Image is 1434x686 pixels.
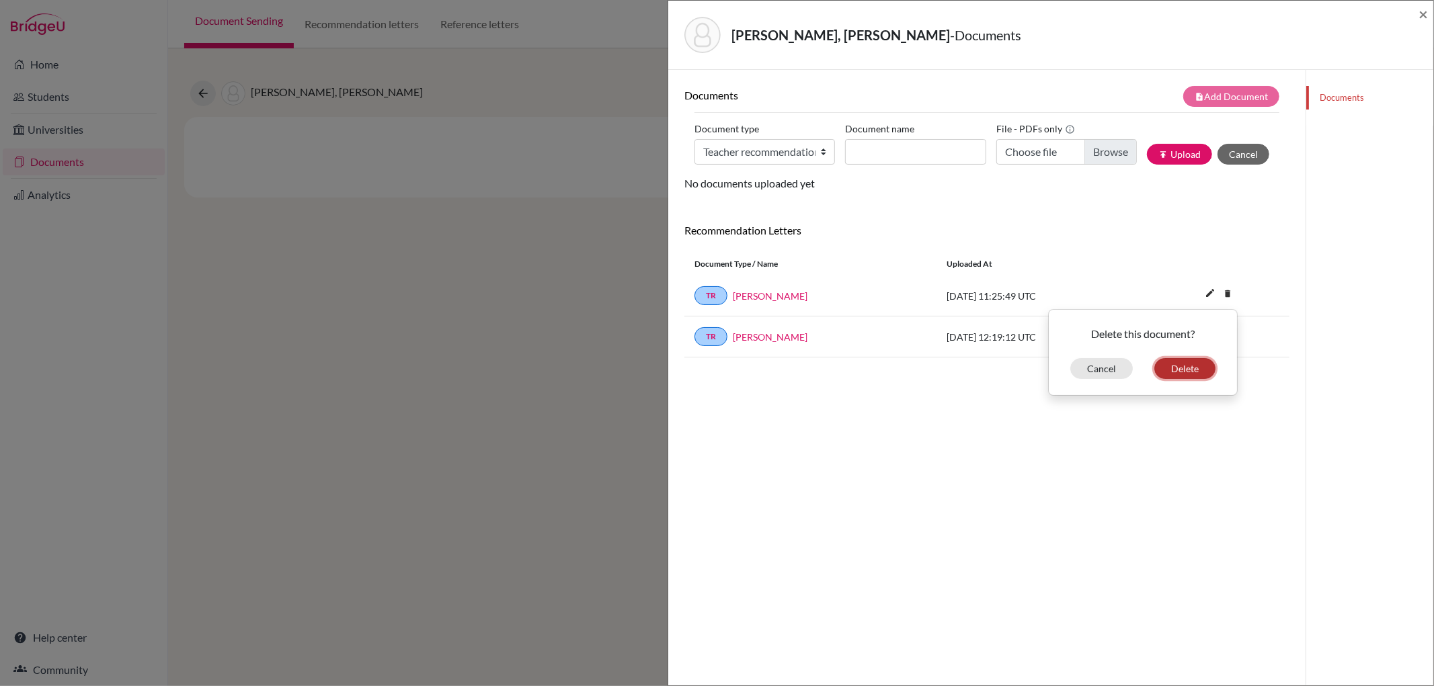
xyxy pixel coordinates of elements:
[694,286,727,305] a: TR
[694,118,759,139] label: Document type
[1218,144,1269,165] button: Cancel
[1154,358,1216,379] button: Delete
[1306,86,1433,110] a: Documents
[1419,6,1428,22] button: Close
[733,330,807,344] a: [PERSON_NAME]
[1419,4,1428,24] span: ×
[731,27,950,43] strong: [PERSON_NAME], [PERSON_NAME]
[1060,326,1226,342] p: Delete this document?
[1070,358,1133,379] button: Cancel
[947,290,1036,302] span: [DATE] 11:25:49 UTC
[1218,284,1238,304] i: delete
[694,327,727,346] a: TR
[845,118,914,139] label: Document name
[1199,284,1222,304] button: edit
[950,27,1021,43] span: - Documents
[1147,144,1212,165] button: publishUpload
[684,89,987,101] h6: Documents
[947,331,1036,343] span: [DATE] 12:19:12 UTC
[1195,92,1204,101] i: note_add
[1048,309,1238,396] div: delete
[684,258,937,270] div: Document Type / Name
[1199,282,1221,304] i: edit
[733,289,807,303] a: [PERSON_NAME]
[684,86,1289,191] div: No documents uploaded yet
[937,258,1138,270] div: Uploaded at
[1158,150,1168,159] i: publish
[684,224,1289,237] h6: Recommendation Letters
[1218,286,1238,304] a: delete
[1183,86,1279,107] button: note_addAdd Document
[996,118,1075,139] label: File - PDFs only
